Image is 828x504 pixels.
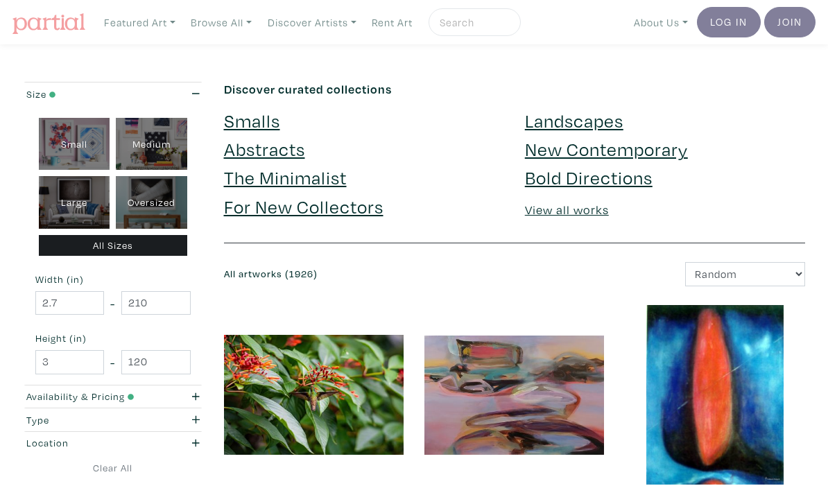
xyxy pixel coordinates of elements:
span: - [110,294,115,313]
button: Size [23,82,203,105]
a: Featured Art [98,8,182,37]
a: For New Collectors [224,194,383,218]
input: Search [438,14,508,31]
a: Join [764,7,816,37]
div: Size [26,87,151,102]
div: Oversized [116,176,187,229]
div: Large [39,176,110,229]
a: Discover Artists [261,8,363,37]
a: View all works [525,202,609,218]
div: Small [39,118,110,171]
div: All Sizes [39,235,188,257]
a: The Minimalist [224,165,347,189]
div: Availability & Pricing [26,389,151,404]
div: Location [26,435,151,451]
button: Availability & Pricing [23,385,203,408]
button: Location [23,432,203,455]
div: Medium [116,118,187,171]
h6: All artworks (1926) [224,268,504,280]
div: Type [26,412,151,428]
a: Clear All [23,460,203,476]
button: Type [23,408,203,431]
a: Browse All [184,8,258,37]
small: Height (in) [35,333,191,343]
a: New Contemporary [525,137,688,161]
a: Log In [697,7,761,37]
a: Landscapes [525,108,623,132]
a: Bold Directions [525,165,653,189]
a: Rent Art [365,8,419,37]
a: Smalls [224,108,280,132]
small: Width (in) [35,275,191,284]
span: - [110,353,115,372]
h6: Discover curated collections [224,82,806,97]
a: About Us [628,8,694,37]
a: Abstracts [224,137,305,161]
